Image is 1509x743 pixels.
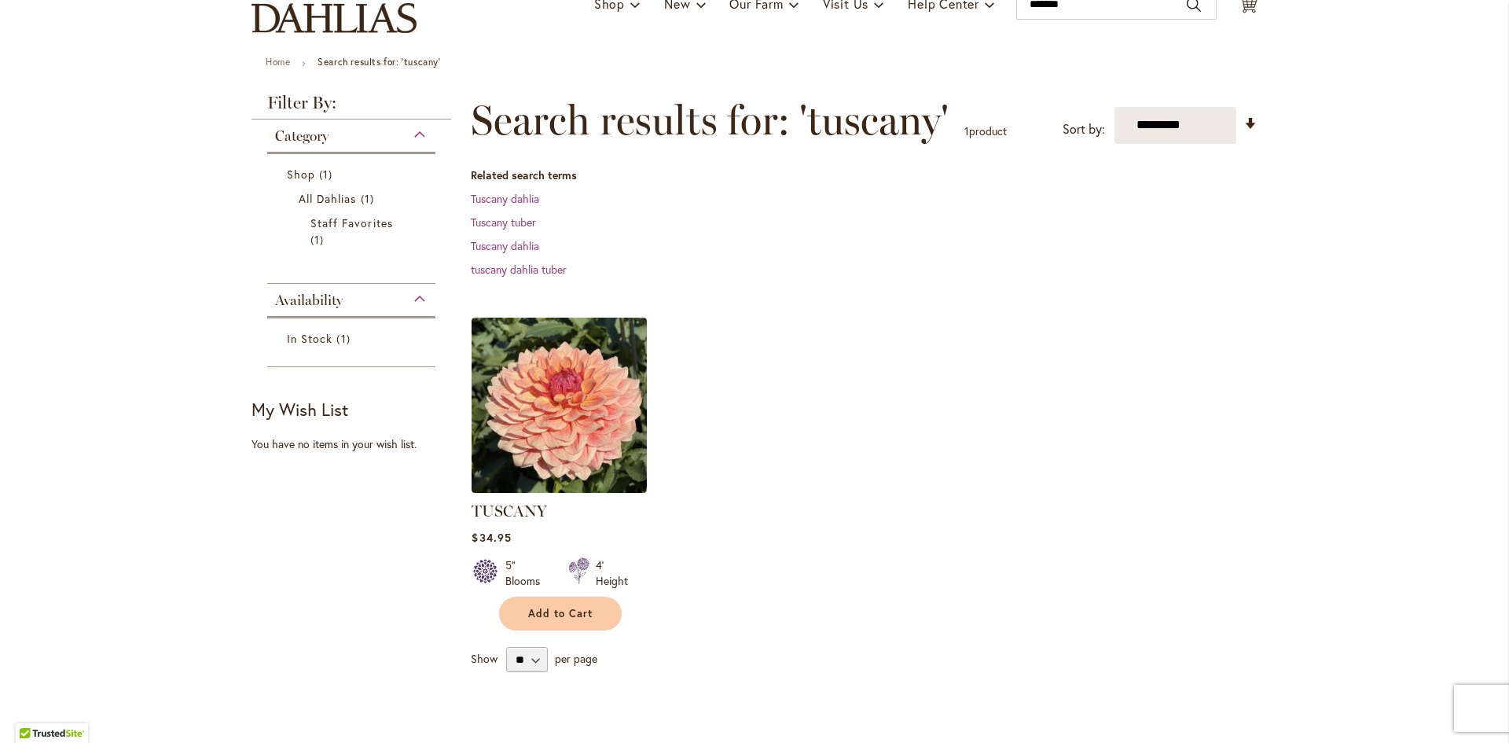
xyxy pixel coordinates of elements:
span: $34.95 [472,530,511,545]
span: Shop [287,167,315,182]
img: TUSCANY [472,318,647,493]
a: tuscany dahlia tuber [471,262,567,277]
a: In Stock 1 [287,330,420,347]
a: Tuscany tuber [471,215,536,230]
a: Tuscany dahlia [471,238,539,253]
div: You have no items in your wish list. [251,436,461,452]
span: 1 [361,190,378,207]
strong: My Wish List [251,398,348,421]
div: 5" Blooms [505,557,549,589]
span: per page [555,651,597,666]
span: Add to Cart [528,607,593,620]
strong: Filter By: [251,94,451,120]
p: product [964,119,1007,144]
button: Add to Cart [499,597,622,631]
span: 1 [319,166,336,182]
span: 1 [964,123,969,138]
span: Staff Favorites [310,215,393,230]
strong: Search results for: 'tuscany' [318,56,440,68]
span: Show [471,651,497,666]
a: Staff Favorites [310,215,396,248]
dt: Related search terms [471,167,1257,183]
a: All Dahlias [299,190,408,207]
span: Availability [275,292,343,309]
span: Search results for: 'tuscany' [471,97,949,144]
a: Shop [287,166,420,182]
div: 4' Height [596,557,628,589]
span: All Dahlias [299,191,357,206]
span: In Stock [287,331,332,346]
a: Tuscany dahlia [471,191,539,206]
a: TUSCANY [472,481,647,496]
span: Category [275,127,329,145]
label: Sort by: [1063,115,1105,144]
span: 1 [310,231,328,248]
a: TUSCANY [472,502,547,520]
a: Home [266,56,290,68]
iframe: Launch Accessibility Center [12,687,56,731]
span: 1 [336,330,354,347]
